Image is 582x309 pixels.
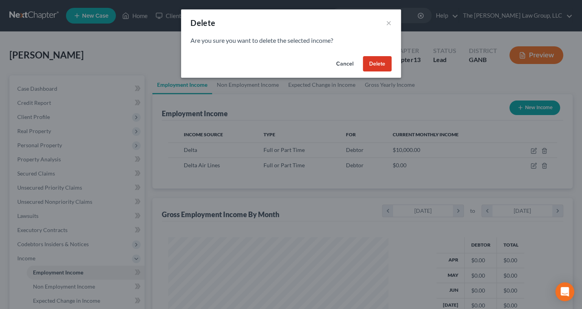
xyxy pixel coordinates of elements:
[386,18,392,27] button: ×
[190,17,215,28] div: Delete
[330,56,360,72] button: Cancel
[363,56,392,72] button: Delete
[190,36,392,45] p: Are you sure you want to delete the selected income?
[555,282,574,301] div: Open Intercom Messenger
